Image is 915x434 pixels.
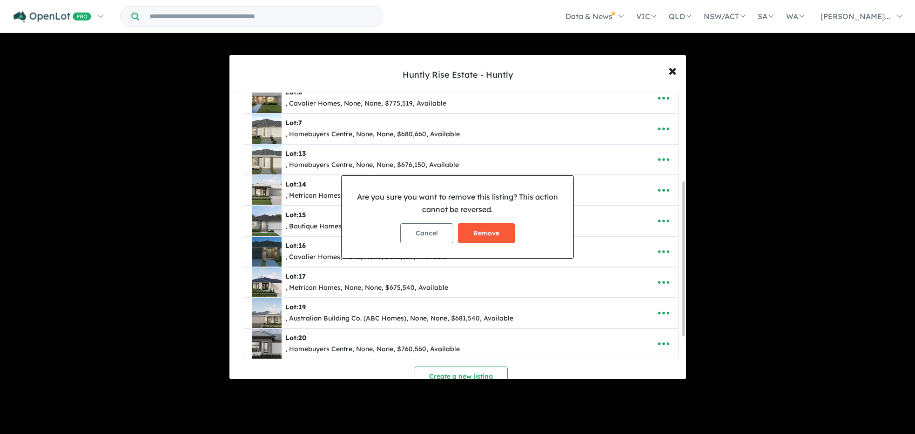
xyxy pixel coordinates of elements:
[400,223,453,243] button: Cancel
[141,7,380,27] input: Try estate name, suburb, builder or developer
[821,12,890,21] span: [PERSON_NAME]...
[13,11,91,23] img: Openlot PRO Logo White
[349,191,566,216] p: Are you sure you want to remove this listing? This action cannot be reversed.
[458,223,515,243] button: Remove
